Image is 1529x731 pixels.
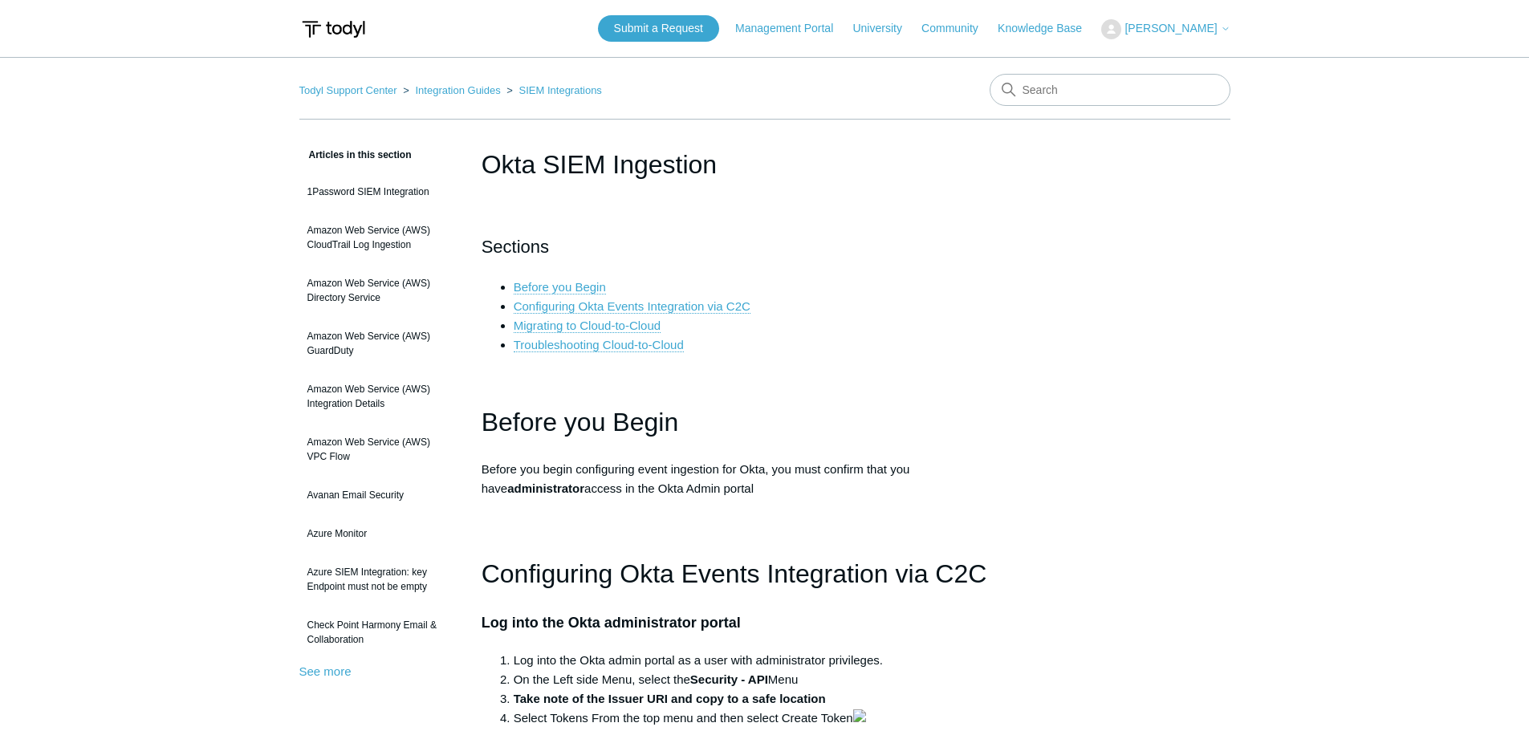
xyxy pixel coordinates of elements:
h1: Configuring Okta Events Integration via C2C [482,554,1048,595]
strong: Security - API [690,672,768,686]
a: Before you Begin [514,280,606,294]
a: Troubleshooting Cloud-to-Cloud [514,338,684,352]
a: Check Point Harmony Email & Collaboration [299,610,457,655]
a: Configuring Okta Events Integration via C2C [514,299,750,314]
span: [PERSON_NAME] [1124,22,1217,35]
a: Todyl Support Center [299,84,397,96]
a: 1Password SIEM Integration [299,177,457,207]
img: Todyl Support Center Help Center home page [299,14,368,44]
a: Community [921,20,994,37]
a: Amazon Web Service (AWS) VPC Flow [299,427,457,472]
a: See more [299,664,352,678]
h2: Sections [482,233,1048,261]
a: Azure SIEM Integration: key Endpoint must not be empty [299,557,457,602]
h1: Okta SIEM Ingestion [482,145,1048,184]
a: Management Portal [735,20,849,37]
a: Knowledge Base [998,20,1098,37]
li: Todyl Support Center [299,84,401,96]
a: Amazon Web Service (AWS) GuardDuty [299,321,457,366]
button: [PERSON_NAME] [1101,19,1230,39]
h1: Before you Begin [482,402,1048,443]
a: Submit a Request [598,15,719,42]
a: Amazon Web Service (AWS) Directory Service [299,268,457,313]
a: Integration Guides [415,84,500,96]
span: Articles in this section [299,149,412,160]
a: Avanan Email Security [299,480,457,510]
img: 5243948483347 [853,709,866,722]
a: SIEM Integrations [519,84,602,96]
li: SIEM Integrations [503,84,602,96]
a: University [852,20,917,37]
strong: administrator [507,481,584,495]
p: Before you begin configuring event ingestion for Okta, you must confirm that you have access in t... [482,460,1048,498]
li: Integration Guides [400,84,503,96]
a: Migrating to Cloud-to-Cloud [514,319,661,333]
li: On the Left side Menu, select the Menu [514,670,1048,689]
a: Azure Monitor [299,518,457,549]
a: Amazon Web Service (AWS) Integration Details [299,374,457,419]
a: Amazon Web Service (AWS) CloudTrail Log Ingestion [299,215,457,260]
input: Search [990,74,1230,106]
li: Log into the Okta admin portal as a user with administrator privileges. [514,651,1048,670]
strong: Take note of the Issuer URI and copy to a safe location [514,692,826,705]
h3: Log into the Okta administrator portal [482,611,1048,635]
